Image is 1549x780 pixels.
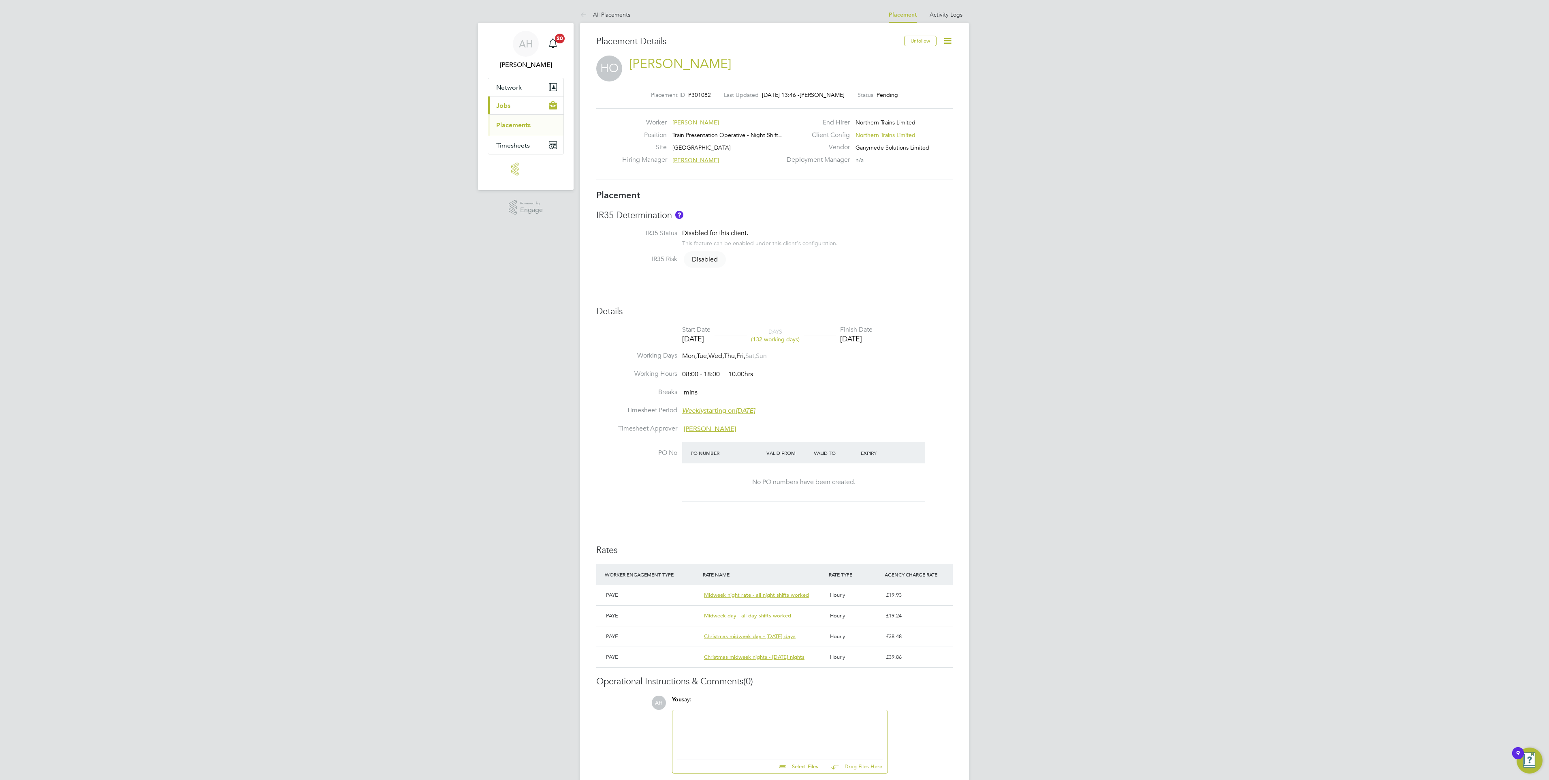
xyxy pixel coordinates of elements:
[751,336,800,343] span: (132 working days)
[622,156,667,164] label: Hiring Manager
[496,121,531,129] a: Placements
[682,238,838,247] div: This feature can be enabled under this client's configuration.
[622,143,667,152] label: Site
[883,588,953,602] div: £19.93
[856,119,915,126] span: Northern Trains Limited
[682,407,755,415] span: starting on
[496,102,510,109] span: Jobs
[545,31,561,57] a: 20
[1516,753,1520,764] div: 9
[672,144,731,151] span: [GEOGRAPHIC_DATA]
[743,676,753,687] span: (0)
[684,425,736,433] span: [PERSON_NAME]
[682,229,748,237] span: Disabled for this client.
[827,609,883,623] div: Hourly
[496,84,522,91] span: Network
[596,406,677,415] label: Timesheet Period
[827,630,883,643] div: Hourly
[496,141,530,149] span: Timesheets
[747,328,804,343] div: DAYS
[596,351,677,360] label: Working Days
[622,131,667,139] label: Position
[672,696,888,710] div: say:
[682,334,710,343] div: [DATE]
[930,11,962,18] a: Activity Logs
[629,56,731,72] a: [PERSON_NAME]
[889,11,917,18] a: Placement
[488,78,563,96] button: Network
[704,633,796,640] span: Christmas midweek day - [DATE] days
[672,119,719,126] span: [PERSON_NAME]
[840,334,873,343] div: [DATE]
[724,91,759,99] label: Last Updated
[827,650,883,664] div: Hourly
[688,91,711,99] span: P301082
[708,352,724,360] span: Wed,
[596,36,898,47] h3: Placement Details
[596,255,677,264] label: IR35 Risk
[745,352,756,360] span: Sat,
[782,156,850,164] label: Deployment Manager
[827,567,883,582] div: RATE TYPE
[697,352,708,360] span: Tue,
[736,407,755,415] em: [DATE]
[701,567,827,582] div: RATE NAME
[652,696,666,710] span: AH
[596,229,677,238] label: IR35 Status
[596,370,677,378] label: Working Hours
[883,609,953,623] div: £19.24
[603,588,701,602] div: PAYE
[555,34,565,43] span: 20
[1517,748,1543,774] button: Open Resource Center, 9 new notifications
[724,352,736,360] span: Thu,
[596,388,677,396] label: Breaks
[704,591,809,598] span: Midweek night rate - all night shifts worked
[603,650,701,664] div: PAYE
[488,114,563,136] div: Jobs
[859,446,906,460] div: Expiry
[690,478,917,486] div: No PO numbers have been created.
[596,56,622,81] span: HO
[520,200,543,207] span: Powered by
[651,91,685,99] label: Placement ID
[856,144,929,151] span: Ganymede Solutions Limited
[622,118,667,127] label: Worker
[672,696,682,703] span: You
[782,118,850,127] label: End Hirer
[519,39,533,49] span: AH
[478,23,574,190] nav: Main navigation
[883,630,953,643] div: £38.48
[488,60,564,70] span: Amber Holmes
[762,91,800,99] span: [DATE] 13:46 -
[596,190,640,201] b: Placement
[672,131,784,139] span: Train Presentation Operative - Night Shift…
[520,207,543,214] span: Engage
[856,131,915,139] span: Northern Trains Limited
[672,156,719,164] span: [PERSON_NAME]
[704,654,804,660] span: Christmas midweek nights - [DATE] nights
[596,424,677,433] label: Timesheet Approver
[689,446,764,460] div: PO Number
[596,210,953,221] h3: IR35 Determination
[603,630,701,643] div: PAYE
[856,156,864,164] span: n/a
[858,91,873,99] label: Status
[682,407,704,415] em: Weekly
[736,352,745,360] span: Fri,
[756,352,767,360] span: Sun
[812,446,859,460] div: Valid To
[877,91,898,99] span: Pending
[825,758,883,775] button: Drag Files Here
[682,352,697,360] span: Mon,
[782,143,850,152] label: Vendor
[904,36,937,46] button: Unfollow
[682,370,753,379] div: 08:00 - 18:00
[782,131,850,139] label: Client Config
[827,588,883,602] div: Hourly
[488,96,563,114] button: Jobs
[704,612,791,619] span: Midweek day - all day shifts worked
[883,650,953,664] div: £39.86
[883,567,953,582] div: AGENCY CHARGE RATE
[684,251,726,268] span: Disabled
[596,676,953,688] h3: Operational Instructions & Comments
